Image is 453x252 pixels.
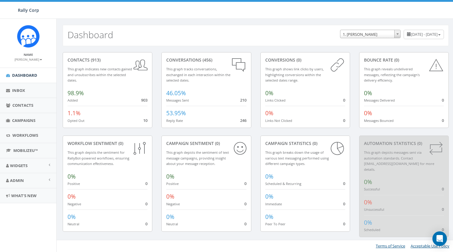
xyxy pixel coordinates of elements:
[364,187,380,191] small: Successful
[68,109,81,117] span: 1.1%
[364,57,444,63] div: Bounce Rate
[416,140,422,146] span: (0)
[343,118,345,123] span: 0
[340,30,400,39] span: 1. James Martin
[364,118,394,123] small: Messages Bounced
[364,207,384,212] small: Unsuccessful
[166,181,179,186] small: Positive
[166,173,174,180] span: 0%
[12,72,37,78] span: Dashboard
[11,193,37,198] span: What's New
[393,57,399,63] span: (0)
[166,202,180,206] small: Negative
[265,213,273,221] span: 0%
[24,52,33,57] small: Name
[265,193,273,200] span: 0%
[244,201,246,207] span: 0
[364,98,395,102] small: Messages Delivered
[68,181,80,186] small: Positive
[68,222,79,226] small: Neutral
[432,231,447,246] div: Open Intercom Messenger
[364,109,372,117] span: 0%
[364,140,444,146] div: Automation Statistics
[265,67,324,82] small: This graph shows link clicks by users, highlighting conversions within the selected dates range.
[13,148,38,153] span: MobilizeU™
[442,118,444,123] span: 0
[166,57,246,63] div: conversations
[376,243,405,249] a: Terms of Service
[145,221,147,227] span: 0
[10,178,24,183] span: Admin
[12,133,38,138] span: Workflows
[411,32,438,37] span: [DATE] - [DATE]
[90,57,101,63] span: (913)
[145,201,147,207] span: 0
[411,243,449,249] a: Acceptable Use Policy
[166,222,178,226] small: Neutral
[442,97,444,103] span: 0
[295,57,301,63] span: (0)
[166,213,174,221] span: 0%
[12,118,35,123] span: Campaigns
[364,178,372,186] span: 0%
[364,198,372,206] span: 0%
[340,30,401,38] span: 1. James Martin
[244,181,246,186] span: 0
[166,193,174,200] span: 0%
[68,202,81,206] small: Negative
[166,89,186,97] span: 46.05%
[265,140,345,146] div: Campaign Statistics
[265,150,329,166] small: This graph breaks down the usage of various text messaging performed using different campaign types.
[364,150,434,172] small: This graph depicts messages sent via automation standards. Contact [EMAIL_ADDRESS][DOMAIN_NAME] f...
[68,89,84,97] span: 98.9%
[265,98,286,102] small: Links Clicked
[442,227,444,232] span: 0
[141,97,147,103] span: 903
[68,118,84,123] small: Opted Out
[68,30,113,40] h2: Dashboard
[166,118,183,123] small: Reply Rate
[10,163,28,168] span: Widgets
[244,221,246,227] span: 0
[201,57,212,63] span: (456)
[166,140,246,146] div: Campaign Sentiment
[265,118,292,123] small: Links Not Clicked
[15,56,42,62] a: [PERSON_NAME]
[68,67,132,82] small: This graph indicates new contacts gained and unsubscribes within the selected dates.
[343,97,345,103] span: 0
[214,140,220,146] span: (0)
[117,140,123,146] span: (0)
[12,102,33,108] span: Contacts
[265,57,345,63] div: conversions
[68,98,78,102] small: Added
[364,89,372,97] span: 0%
[265,109,273,117] span: 0%
[364,227,380,232] small: Scheduled
[265,202,282,206] small: Immediate
[442,207,444,212] span: 0
[68,140,147,146] div: Workflow Sentiment
[143,118,147,123] span: 10
[18,7,39,13] span: Rally Corp
[15,57,42,62] small: [PERSON_NAME]
[343,181,345,186] span: 0
[68,213,76,221] span: 0%
[17,25,40,48] img: Icon_1.png
[240,118,246,123] span: 246
[343,201,345,207] span: 0
[240,97,246,103] span: 210
[343,221,345,227] span: 0
[68,150,129,166] small: This graph depicts the sentiment for RallyBot-powered workflows, ensuring communication effective...
[68,57,147,63] div: contacts
[12,88,25,93] span: Inbox
[265,222,286,226] small: Peer To Peer
[265,181,301,186] small: Scheduled & Recurring
[265,89,273,97] span: 0%
[166,150,229,166] small: This graph depicts the sentiment of text message campaigns, providing insight about your message ...
[166,67,230,82] small: This graph tracks conversations, exchanged in each interaction within the selected dates.
[311,140,317,146] span: (0)
[364,67,420,82] small: This graph reveals undelivered messages, reflecting the campaign's delivery efficiency.
[166,98,189,102] small: Messages Sent
[166,109,186,117] span: 53.95%
[68,173,76,180] span: 0%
